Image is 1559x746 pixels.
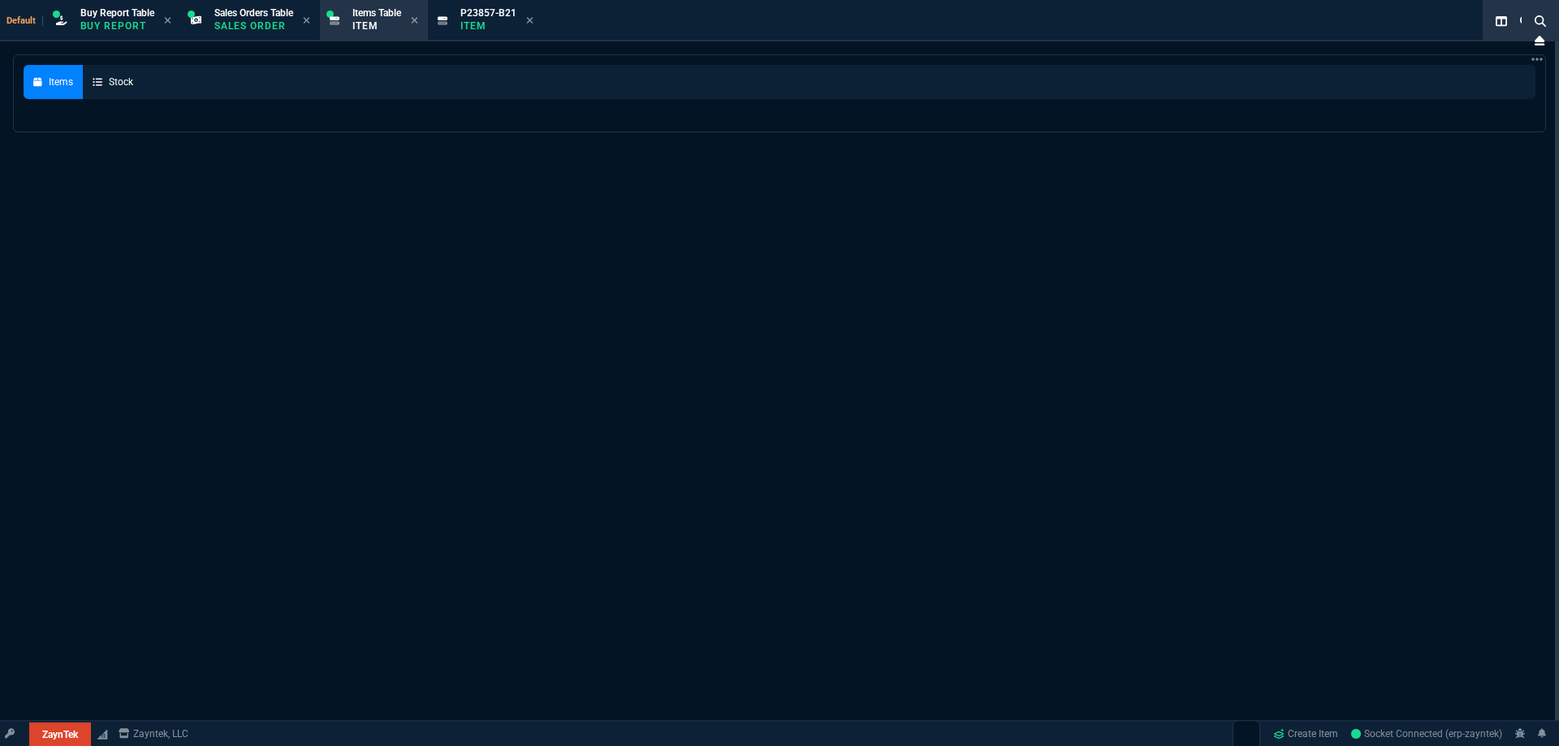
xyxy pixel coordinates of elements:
nx-icon: Open New Tab [1531,52,1543,67]
a: swjgehqoCEwg66v6AAD7 [1351,727,1502,741]
p: Item [352,19,401,32]
p: Sales Order [214,19,293,32]
span: Items Table [352,7,401,19]
nx-icon: Close Tab [303,15,310,28]
span: Socket Connected (erp-zayntek) [1351,728,1502,740]
nx-icon: Close Tab [411,15,418,28]
a: Stock [83,65,143,99]
span: Sales Orders Table [214,7,293,19]
nx-icon: Split Panels [1489,11,1514,31]
p: Item [460,19,516,32]
nx-icon: Close Tab [164,15,171,28]
nx-icon: Close Tab [526,15,533,28]
p: Buy Report [80,19,154,32]
a: Items [24,65,83,99]
nx-icon: Close Workbench [1528,31,1551,50]
a: msbcCompanyName [114,727,193,741]
nx-icon: Search [1528,11,1553,31]
span: Default [6,15,43,26]
span: Buy Report Table [80,7,154,19]
span: P23857-B21 [460,7,516,19]
a: Create Item [1267,722,1345,746]
nx-icon: Search [1514,11,1538,31]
